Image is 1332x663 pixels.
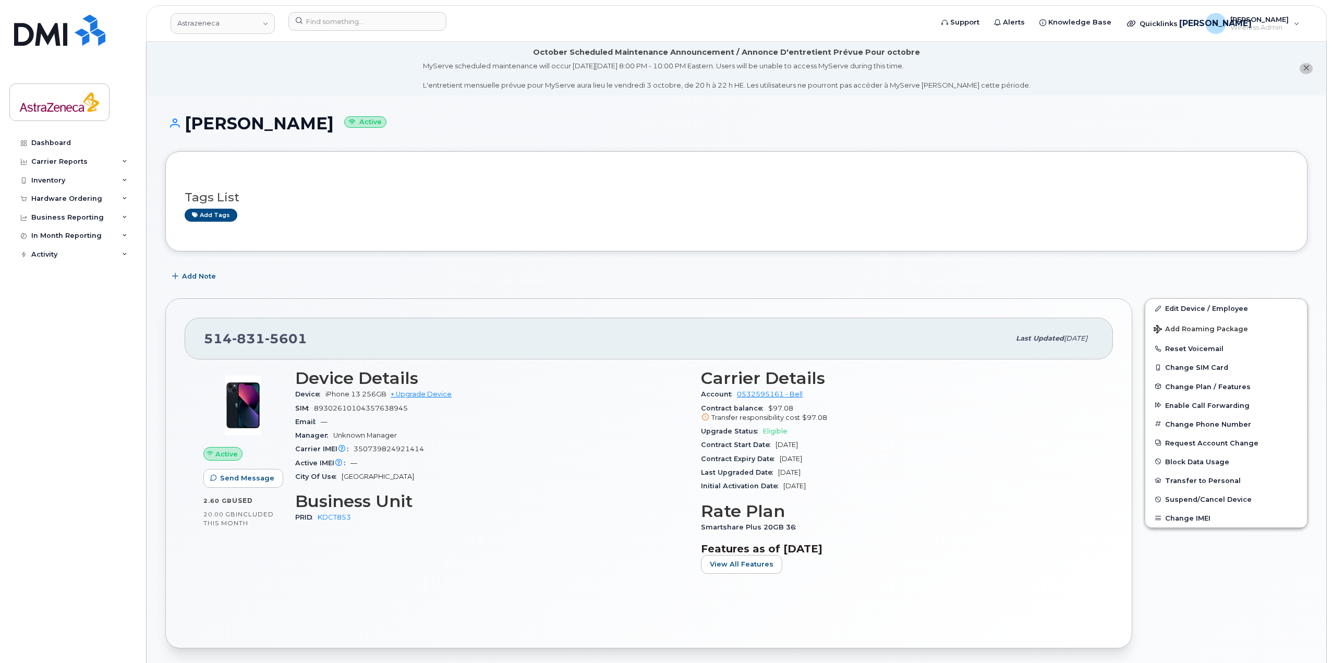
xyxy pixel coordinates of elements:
h3: Rate Plan [701,502,1094,521]
h3: Device Details [295,369,688,388]
button: Change Plan / Features [1145,377,1307,396]
a: 0532595161 - Bell [737,390,803,398]
button: Suspend/Cancel Device [1145,490,1307,509]
span: Transfer responsibility cost [711,414,800,421]
span: Device [295,390,325,398]
span: Active [215,449,238,459]
span: Active IMEI [295,459,350,467]
img: image20231002-3703462-1ig824h.jpeg [212,374,274,437]
button: Change Phone Number [1145,415,1307,433]
h3: Tags List [185,191,1288,204]
span: Contract Start Date [701,441,776,449]
div: MyServe scheduled maintenance will occur [DATE][DATE] 8:00 PM - 10:00 PM Eastern. Users will be u... [423,61,1031,90]
button: View All Features [701,555,782,574]
button: Change IMEI [1145,509,1307,527]
span: 514 [204,331,307,346]
a: + Upgrade Device [391,390,452,398]
span: 89302610104357638945 [314,404,408,412]
span: Smartshare Plus 20GB 36 [701,523,801,531]
span: Eligible [763,427,788,435]
span: Email [295,418,321,426]
button: close notification [1300,63,1313,74]
a: Edit Device / Employee [1145,299,1307,318]
span: included this month [203,510,274,527]
span: [DATE] [783,482,806,490]
span: $97.08 [701,404,1094,423]
a: Add tags [185,209,237,222]
span: — [350,459,357,467]
span: Unknown Manager [333,431,397,439]
span: Send Message [220,473,274,483]
span: Add Note [182,271,216,281]
button: Add Note [165,267,225,286]
span: [DATE] [1064,334,1087,342]
span: 5601 [265,331,307,346]
span: Suspend/Cancel Device [1165,496,1252,503]
span: used [232,497,253,504]
button: Send Message [203,469,283,488]
span: Upgrade Status [701,427,763,435]
button: Request Account Change [1145,433,1307,452]
button: Transfer to Personal [1145,471,1307,490]
span: 350739824921414 [354,445,424,453]
button: Add Roaming Package [1145,318,1307,339]
h3: Business Unit [295,492,688,511]
span: View All Features [710,559,773,569]
span: Last Upgraded Date [701,468,778,476]
button: Block Data Usage [1145,452,1307,471]
span: 2.60 GB [203,497,232,504]
span: City Of Use [295,473,342,480]
h1: [PERSON_NAME] [165,114,1307,132]
span: Manager [295,431,333,439]
span: Initial Activation Date [701,482,783,490]
small: Active [344,116,386,128]
span: Enable Call Forwarding [1165,401,1250,409]
span: 20.00 GB [203,511,236,518]
span: PRID [295,513,318,521]
span: Add Roaming Package [1154,325,1248,335]
span: — [321,418,328,426]
span: Contract balance [701,404,768,412]
span: $97.08 [802,414,827,421]
span: [GEOGRAPHIC_DATA] [342,473,414,480]
span: [DATE] [780,455,802,463]
span: iPhone 13 256GB [325,390,386,398]
div: October Scheduled Maintenance Announcement / Annonce D'entretient Prévue Pour octobre [533,47,920,58]
button: Reset Voicemail [1145,339,1307,358]
h3: Carrier Details [701,369,1094,388]
h3: Features as of [DATE] [701,543,1094,555]
span: Carrier IMEI [295,445,354,453]
span: [DATE] [776,441,798,449]
a: KDCT853 [318,513,351,521]
span: Change Plan / Features [1165,382,1251,390]
span: [DATE] [778,468,801,476]
span: Last updated [1016,334,1064,342]
span: 831 [232,331,265,346]
span: Account [701,390,737,398]
span: SIM [295,404,314,412]
button: Change SIM Card [1145,358,1307,377]
span: Contract Expiry Date [701,455,780,463]
button: Enable Call Forwarding [1145,396,1307,415]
